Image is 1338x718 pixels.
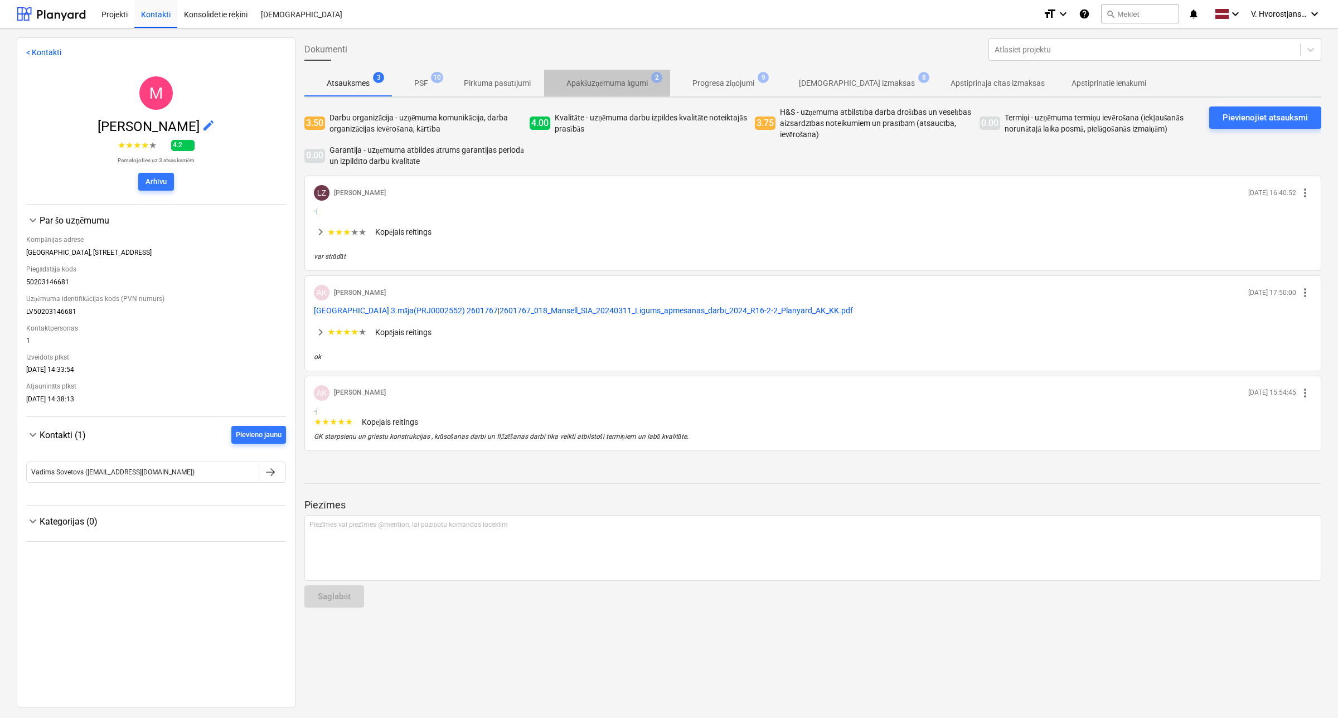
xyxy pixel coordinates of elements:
[149,139,157,152] span: ★
[26,214,40,227] span: keyboard_arrow_down
[317,288,327,297] span: AK
[139,76,173,110] div: Mansell
[329,144,525,167] p: Garantija - uzņēmuma atbildes ātrums garantijas periodā un izpildīto darbu kvalitāte
[26,278,286,290] div: 50203146681
[314,206,316,215] span: -
[304,149,325,163] span: 0.00
[314,385,329,401] div: Aleksandrs Kamerdinerovs
[314,225,327,239] span: keyboard_arrow_right
[304,117,325,130] span: 3.50
[314,225,1312,239] div: ★★★★★Kopējais reitings
[314,305,498,316] button: [GEOGRAPHIC_DATA] 3.māja(PRJ0002552) 2601767
[1229,7,1242,21] i: keyboard_arrow_down
[1209,106,1321,129] button: Pievienojiet atsauksmi
[314,416,322,427] span: ★
[345,416,353,427] span: ★
[918,72,929,83] span: 8
[314,405,1312,416] p: |
[26,231,286,249] div: Kompānijas adrese
[31,468,195,476] div: Vadims Sovetovs ([EMAIL_ADDRESS][DOMAIN_NAME])
[329,112,525,134] p: Darbu organizācija - uzņēmuma komunikācija, darba organizācijas ievērošana, kārtība
[26,48,61,57] a: < Kontakti
[692,77,754,89] p: Progresa ziņojumi
[343,227,351,237] span: ★
[1298,186,1312,200] span: more_vert
[1248,388,1296,397] p: [DATE] 15:54:45
[334,288,386,298] p: [PERSON_NAME]
[26,395,286,407] div: [DATE] 14:38:13
[375,226,432,237] p: Kopējais reitings
[26,528,286,532] div: Kategorijas (0)
[980,117,1000,130] span: 0.00
[755,117,775,130] span: 3.75
[40,430,86,440] span: Kontakti (1)
[314,185,329,201] div: Lauris Zaharāns
[343,327,351,337] span: ★
[951,77,1044,89] p: Apstiprināja citas izmaksas
[1106,9,1115,18] span: search
[314,305,1312,316] p: |
[314,352,1312,362] p: ok
[1101,4,1179,23] button: Meklēt
[26,515,286,528] div: Kategorijas (0)
[375,327,432,338] p: Kopējais reitings
[566,77,648,89] p: Apakšuzņēmuma līgumi
[358,327,366,337] span: ★
[334,388,386,397] p: [PERSON_NAME]
[1248,188,1296,198] p: [DATE] 16:40:52
[314,405,316,416] button: -
[133,139,141,152] span: ★
[236,429,282,442] div: Pievieno jaunu
[146,176,167,188] div: Arhīvu
[314,326,327,339] span: keyboard_arrow_right
[304,43,347,56] span: Dokumenti
[464,77,531,89] p: Pirkuma pasūtījumi
[358,227,366,237] span: ★
[314,326,1312,339] div: ★★★★★Kopējais reitings
[1298,286,1312,299] span: more_vert
[314,306,498,315] span: Ropažu ielas 3.māja(PRJ0002552) 2601767
[141,139,149,152] span: ★
[26,261,286,278] div: Piegādātāja kods
[335,327,343,337] span: ★
[26,378,286,395] div: Atjaunināts plkst
[314,285,329,300] div: Aleksandrs Kamerdinerovs
[1079,7,1090,21] i: Zināšanu pamats
[26,426,286,444] div: Kontakti (1)Pievieno jaunu
[1223,110,1308,125] div: Pievienojiet atsauksmi
[314,205,1312,216] p: |
[799,77,915,89] p: [DEMOGRAPHIC_DATA] izmaksas
[40,516,286,527] div: Kategorijas (0)
[327,227,335,237] span: ★
[304,498,1321,512] p: Piezīmes
[26,428,40,442] span: keyboard_arrow_down
[231,426,286,444] button: Pievieno jaunu
[171,140,195,151] span: 4.2
[118,139,125,152] span: ★
[414,77,428,89] p: PSF
[26,308,286,320] div: LV50203146681
[26,320,286,337] div: Kontaktpersonas
[314,205,316,216] button: -
[334,188,386,198] p: [PERSON_NAME]
[1251,9,1307,18] span: V. Hvorostjanskis
[1056,7,1070,21] i: keyboard_arrow_down
[1188,7,1199,21] i: notifications
[431,72,443,83] span: 10
[26,337,286,349] div: 1
[314,432,1312,442] p: GK starpsienu un griestu konstrukcijas , krāsošanas darbi un fl;īzēšanas darbi tika veikti atbils...
[1072,77,1146,89] p: Apstiprinātie ienākumi
[1248,288,1296,298] p: [DATE] 17:50:00
[322,416,329,427] span: ★
[651,72,662,83] span: 2
[40,215,286,226] div: Par šo uzņēmumu
[26,249,286,261] div: [GEOGRAPHIC_DATA], [STREET_ADDRESS]
[351,327,358,337] span: ★
[26,227,286,407] div: Par šo uzņēmumu
[500,305,853,316] button: 2601767_018_Mansell_SIA_20240311_Ligums_apmesanas_darbi_2024_R16-2-2_Planyard_AK_KK.pdf
[1282,664,1338,718] div: Chat Widget
[138,173,174,191] button: Arhīvu
[149,84,163,102] span: M
[26,515,40,528] span: keyboard_arrow_down
[26,366,286,378] div: [DATE] 14:33:54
